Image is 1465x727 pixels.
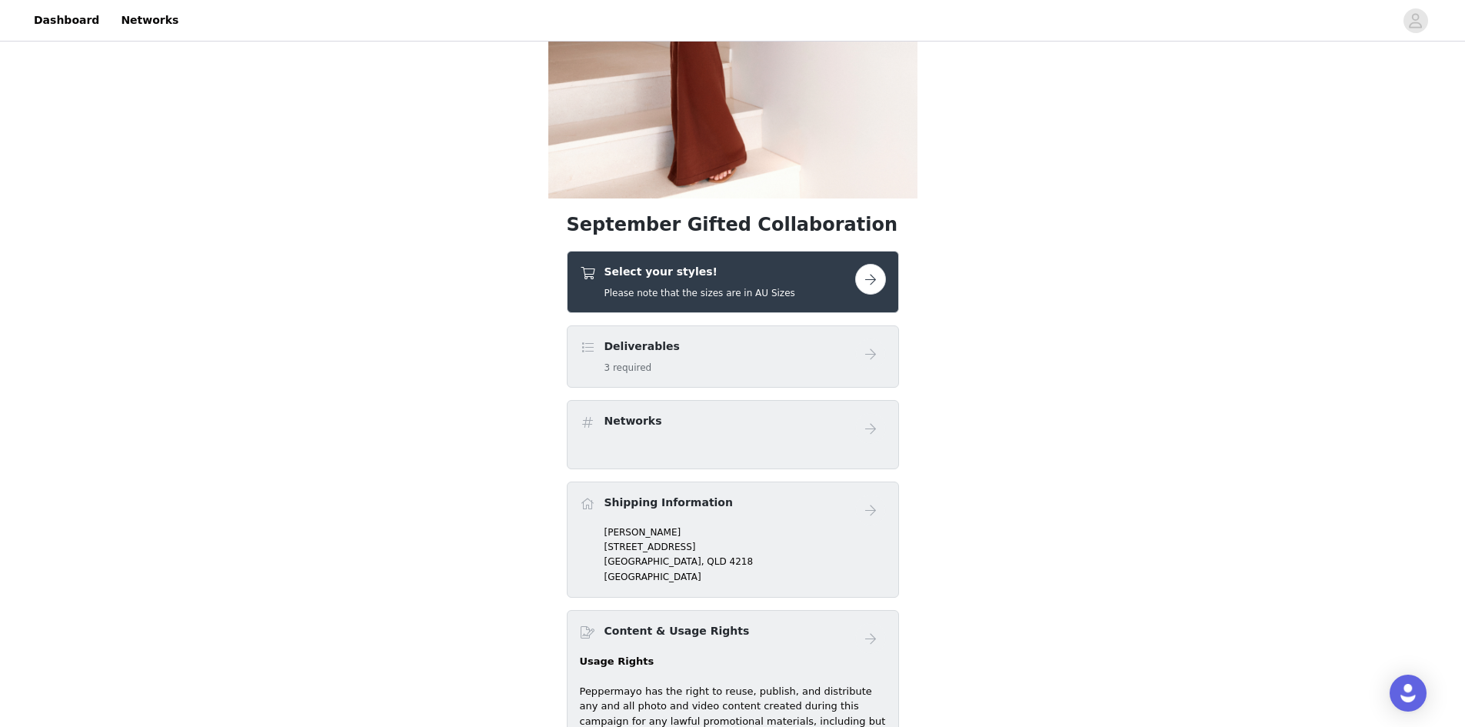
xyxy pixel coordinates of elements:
[25,3,108,38] a: Dashboard
[1390,675,1427,712] div: Open Intercom Messenger
[567,325,899,388] div: Deliverables
[604,413,662,429] h4: Networks
[604,338,680,355] h4: Deliverables
[730,556,754,567] span: 4218
[604,570,886,584] p: [GEOGRAPHIC_DATA]
[567,400,899,469] div: Networks
[707,556,726,567] span: QLD
[604,361,680,375] h5: 3 required
[567,251,899,313] div: Select your styles!
[567,211,899,238] h1: September Gifted Collaboration
[1408,8,1423,33] div: avatar
[604,623,750,639] h4: Content & Usage Rights
[604,525,886,539] p: [PERSON_NAME]
[112,3,188,38] a: Networks
[604,286,795,300] h5: Please note that the sizes are in AU Sizes
[604,556,704,567] span: [GEOGRAPHIC_DATA],
[580,655,654,667] strong: Usage Rights
[604,495,733,511] h4: Shipping Information
[604,540,886,554] p: [STREET_ADDRESS]
[567,482,899,598] div: Shipping Information
[604,264,795,280] h4: Select your styles!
